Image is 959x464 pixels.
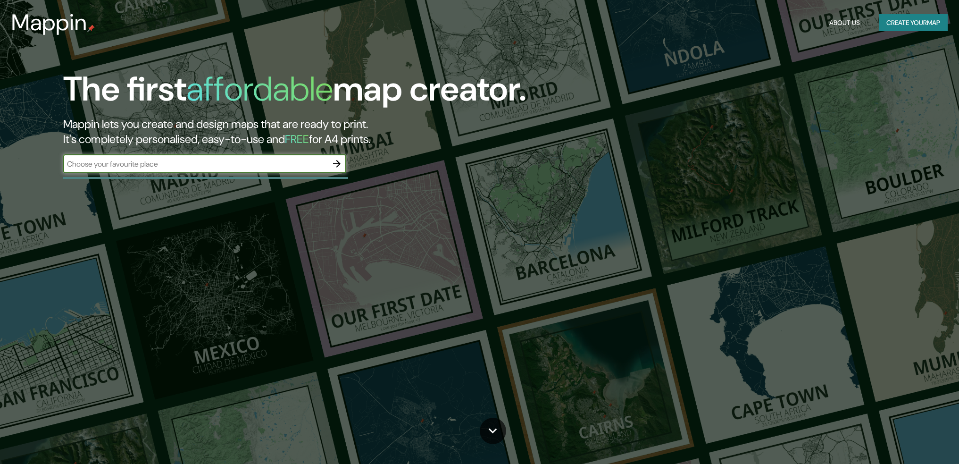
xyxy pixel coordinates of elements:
input: Choose your favourite place [63,159,327,169]
h1: The first map creator. [63,69,526,117]
h2: Mappin lets you create and design maps that are ready to print. It's completely personalised, eas... [63,117,543,147]
button: About Us [826,14,864,32]
button: Create yourmap [879,14,948,32]
h1: affordable [186,67,333,111]
h3: Mappin [11,9,87,36]
img: mappin-pin [87,25,95,32]
h5: FREE [285,132,309,146]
